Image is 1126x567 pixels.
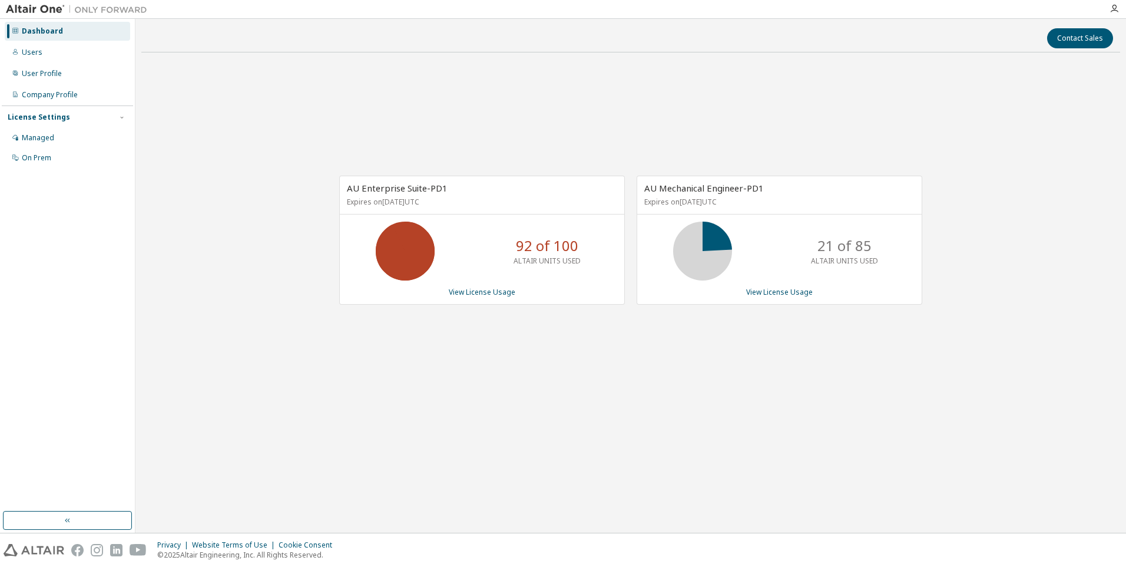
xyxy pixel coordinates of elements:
[22,48,42,57] div: Users
[130,544,147,556] img: youtube.svg
[449,287,515,297] a: View License Usage
[192,540,279,550] div: Website Terms of Use
[514,256,581,266] p: ALTAIR UNITS USED
[157,540,192,550] div: Privacy
[4,544,64,556] img: altair_logo.svg
[6,4,153,15] img: Altair One
[644,197,912,207] p: Expires on [DATE] UTC
[91,544,103,556] img: instagram.svg
[22,90,78,100] div: Company Profile
[22,27,63,36] div: Dashboard
[817,236,872,256] p: 21 of 85
[1047,28,1113,48] button: Contact Sales
[644,182,764,194] span: AU Mechanical Engineer-PD1
[22,153,51,163] div: On Prem
[811,256,878,266] p: ALTAIR UNITS USED
[516,236,578,256] p: 92 of 100
[746,287,813,297] a: View License Usage
[22,69,62,78] div: User Profile
[279,540,339,550] div: Cookie Consent
[22,133,54,143] div: Managed
[347,182,448,194] span: AU Enterprise Suite-PD1
[71,544,84,556] img: facebook.svg
[347,197,614,207] p: Expires on [DATE] UTC
[110,544,122,556] img: linkedin.svg
[8,113,70,122] div: License Settings
[157,550,339,560] p: © 2025 Altair Engineering, Inc. All Rights Reserved.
